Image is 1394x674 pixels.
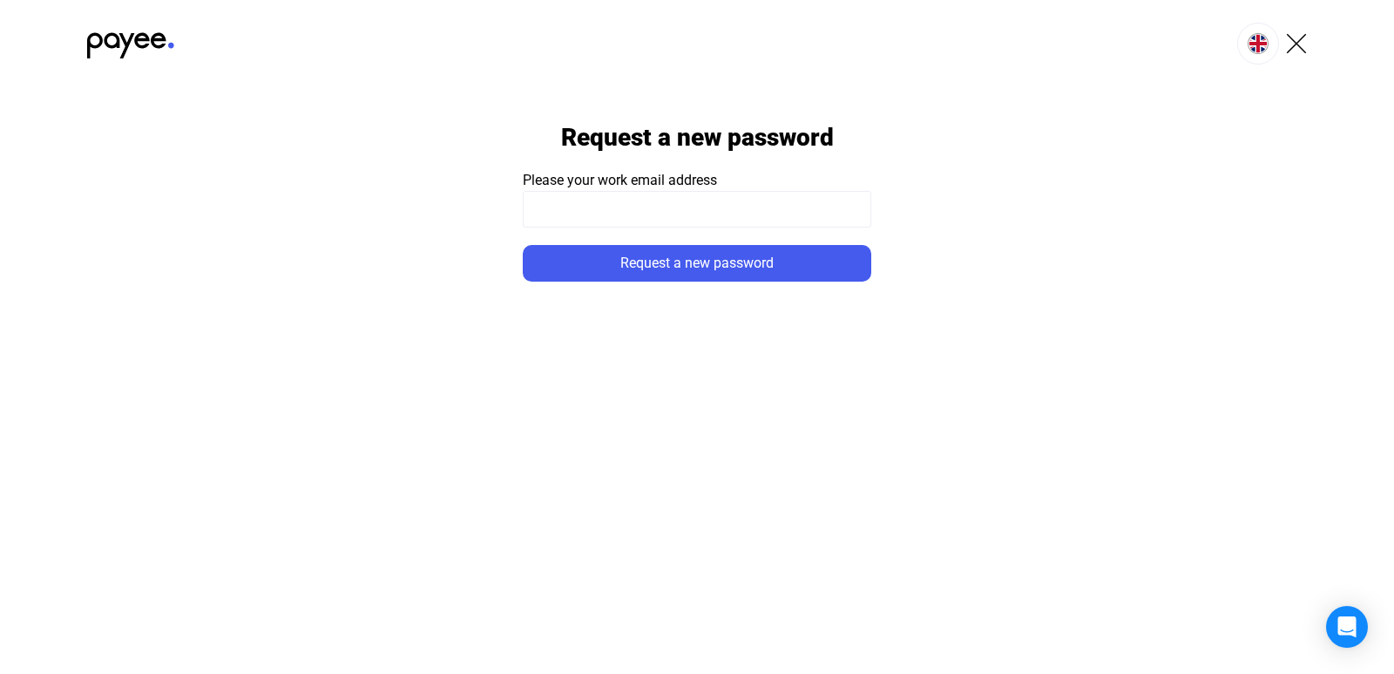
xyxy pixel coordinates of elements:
div: Request a new password [528,253,866,274]
img: EN [1248,33,1269,54]
button: EN [1237,23,1279,65]
img: X [1286,33,1307,54]
h1: Request a new password [561,122,834,153]
img: black-payee-blue-dot.svg [87,23,174,58]
button: Request a new password [523,245,871,282]
div: Open Intercom Messenger [1326,606,1368,648]
span: Please your work email address [523,172,717,188]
